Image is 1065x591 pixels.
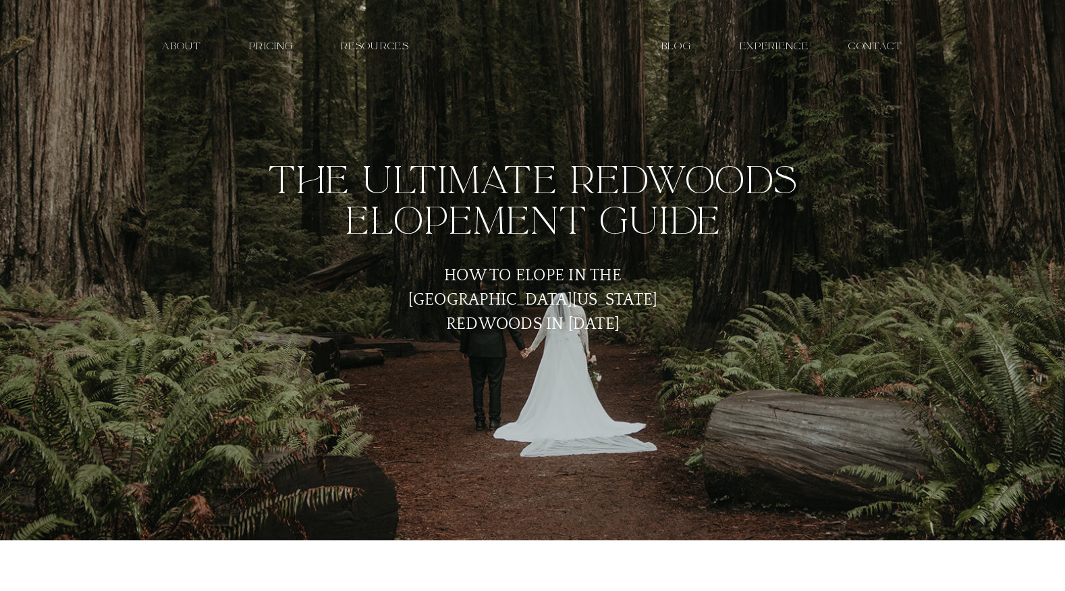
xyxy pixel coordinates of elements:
a: resources [329,40,421,53]
a: PRICING [240,40,302,53]
a: Blog [653,40,699,53]
h2: How to Elope in the [GEOGRAPHIC_DATA][US_STATE] Redwoods in [DATE] [391,263,674,311]
h1: The Ultimate Redwoods Elopement Guide [246,160,819,242]
a: about [151,40,213,53]
a: EXPERIENCE [736,40,812,53]
a: contact [843,40,908,53]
